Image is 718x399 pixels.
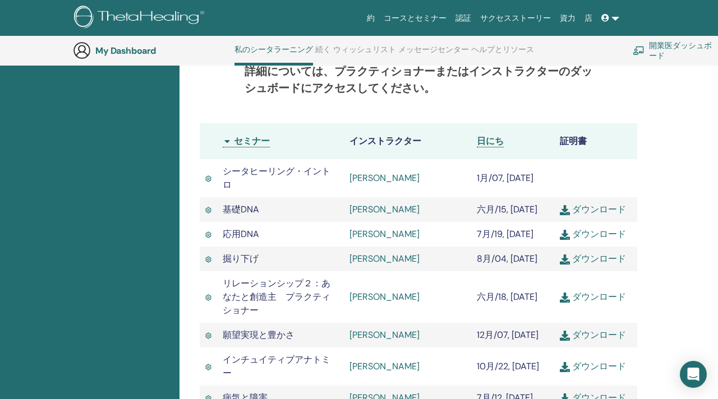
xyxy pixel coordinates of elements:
span: 願望実現と豊かさ [223,329,294,341]
td: 12月/07, [DATE] [471,323,554,347]
b: 詳細については、プラクティショナーまたはインストラクターのダッシュボードにアクセスしてください。 [245,64,592,95]
span: 掘り下げ [223,253,259,265]
td: 六月/15, [DATE] [471,197,554,222]
a: サクセスストーリー [476,8,555,29]
a: 私のシータラーニング [234,45,313,66]
td: 8月/04, [DATE] [471,247,554,271]
img: Active Certificate [205,293,211,302]
img: download.svg [560,254,570,265]
a: 日にち [477,135,504,147]
a: 店 [580,8,597,29]
a: [PERSON_NAME] [349,172,420,184]
img: download.svg [560,293,570,303]
th: インストラクター [344,123,471,159]
a: ダウンロード [560,360,626,372]
a: [PERSON_NAME] [349,291,420,303]
a: メッセージセンター [398,45,469,63]
img: chalkboard-teacher.svg [633,46,645,55]
a: [PERSON_NAME] [349,329,420,341]
a: 約 [362,8,379,29]
span: インチュイティブアナトミー [223,354,330,379]
img: logo.png [74,6,208,31]
a: ダウンロード [560,329,626,341]
img: download.svg [560,362,570,372]
span: 応用DNA [223,228,259,240]
img: Active Certificate [205,331,211,340]
td: 10月/22, [DATE] [471,347,554,386]
td: 1月/07, [DATE] [471,159,554,197]
a: ヘルプとリソース [471,45,534,63]
a: ダウンロード [560,203,626,215]
a: ダウンロード [560,228,626,240]
img: download.svg [560,230,570,240]
img: Active Certificate [205,174,211,183]
span: 基礎DNA [223,203,259,215]
img: generic-user-icon.jpg [73,41,91,59]
span: リレーションシップ２：あなたと創造主 プラクティショナー [223,277,330,316]
th: 証明書 [554,123,637,159]
a: [PERSON_NAME] [349,228,420,240]
img: Active Certificate [205,230,211,239]
a: ウィッシュリスト [333,45,396,63]
a: ダウンロード [560,253,626,265]
td: 7月/19, [DATE] [471,222,554,247]
img: Active Certificate [205,363,211,372]
a: [PERSON_NAME] [349,253,420,265]
img: Active Certificate [205,255,211,264]
img: Active Certificate [205,206,211,215]
h3: My Dashboard [95,45,208,56]
img: download.svg [560,331,570,341]
span: シータヒーリング・イントロ [223,165,330,191]
img: download.svg [560,205,570,215]
a: コースとセミナー [379,8,451,29]
a: [PERSON_NAME] [349,360,420,372]
a: ダウンロード [560,291,626,303]
a: 続く [315,45,331,63]
a: [PERSON_NAME] [349,203,420,215]
a: 資力 [555,8,580,29]
td: 六月/18, [DATE] [471,271,554,323]
a: 認証 [451,8,476,29]
div: Open Intercom Messenger [680,361,707,388]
